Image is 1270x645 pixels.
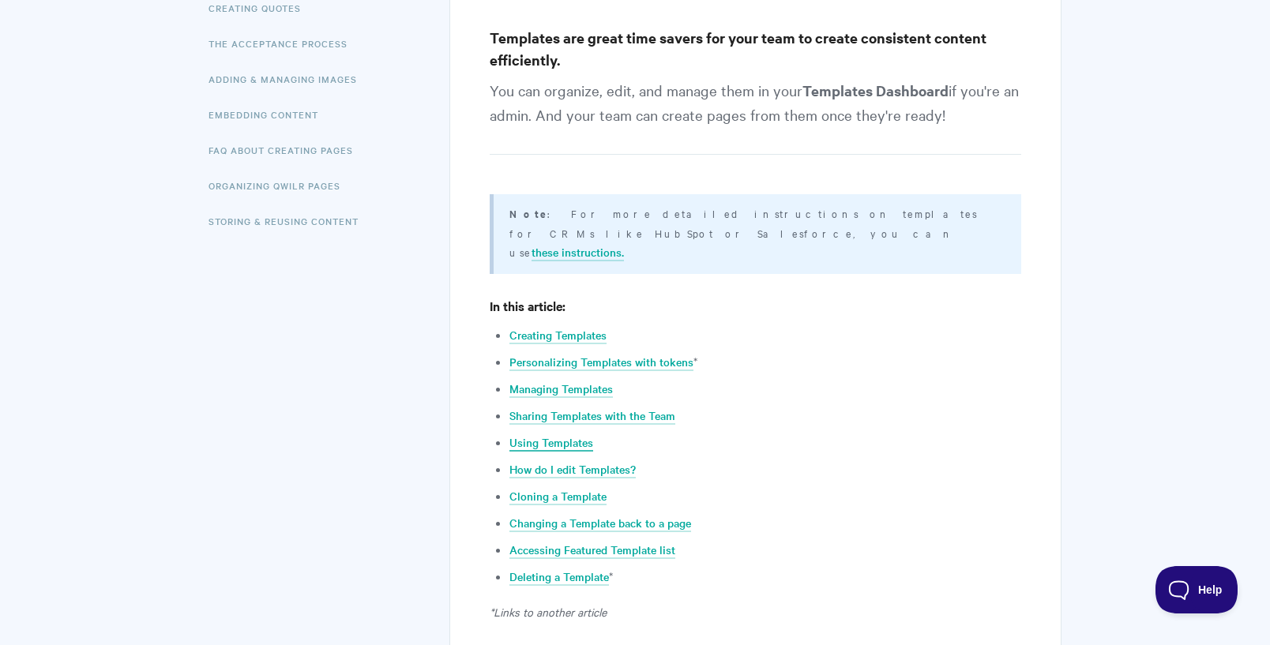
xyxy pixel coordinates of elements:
[509,381,613,398] a: Managing Templates
[209,63,369,95] a: Adding & Managing Images
[209,134,365,166] a: FAQ About Creating Pages
[509,354,693,371] a: Personalizing Templates with tokens
[509,461,636,478] a: How do I edit Templates?
[490,297,565,314] strong: In this article:
[509,542,675,559] a: Accessing Featured Template list
[509,327,607,344] a: Creating Templates
[509,206,547,221] b: Note
[209,99,330,130] a: Embedding Content
[509,434,593,452] a: Using Templates
[509,204,1001,261] p: : For more detailed instructions on templates for CRMs like HubSpot or Salesforce, you can use
[532,244,624,261] a: these instructions.
[490,27,1021,71] h3: Templates are great time savers for your team to create consistent content efficiently.
[509,407,675,425] a: Sharing Templates with the Team
[209,205,370,237] a: Storing & Reusing Content
[509,568,609,586] a: Deleting a Template
[490,604,607,620] em: *Links to another article
[490,78,1021,155] p: You can organize, edit, and manage them in your if you're an admin. And your team can create page...
[509,488,607,505] a: Cloning a Template
[802,81,949,100] strong: Templates Dashboard
[1155,566,1238,613] iframe: Toggle Customer Support
[209,28,359,59] a: The Acceptance Process
[209,170,352,201] a: Organizing Qwilr Pages
[509,515,691,532] a: Changing a Template back to a page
